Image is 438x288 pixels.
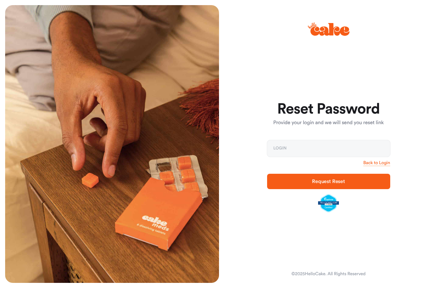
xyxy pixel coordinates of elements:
span: Request Reset [312,179,345,184]
div: © 2025 HelloCake. All Rights Reserved [291,271,366,277]
p: Provide your login and we will send you reset link [267,119,390,127]
button: Request Reset [267,174,390,189]
a: Back to Login [363,160,390,166]
img: legit-script-certified.png [318,194,339,212]
h1: Reset Password [267,101,390,117]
